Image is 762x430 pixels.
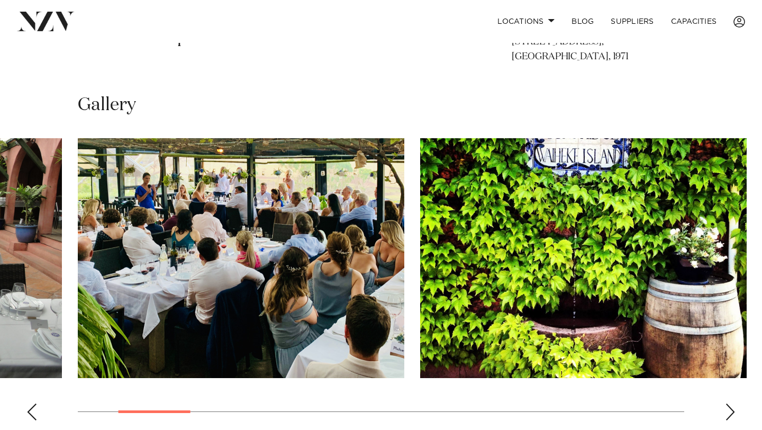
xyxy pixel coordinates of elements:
a: Locations [489,10,563,33]
swiper-slide: 2 / 15 [78,138,404,378]
a: Capacities [663,10,725,33]
h2: Gallery [78,93,136,117]
a: BLOG [563,10,602,33]
swiper-slide: 3 / 15 [420,138,747,378]
a: SUPPLIERS [602,10,662,33]
img: nzv-logo.png [17,12,75,31]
